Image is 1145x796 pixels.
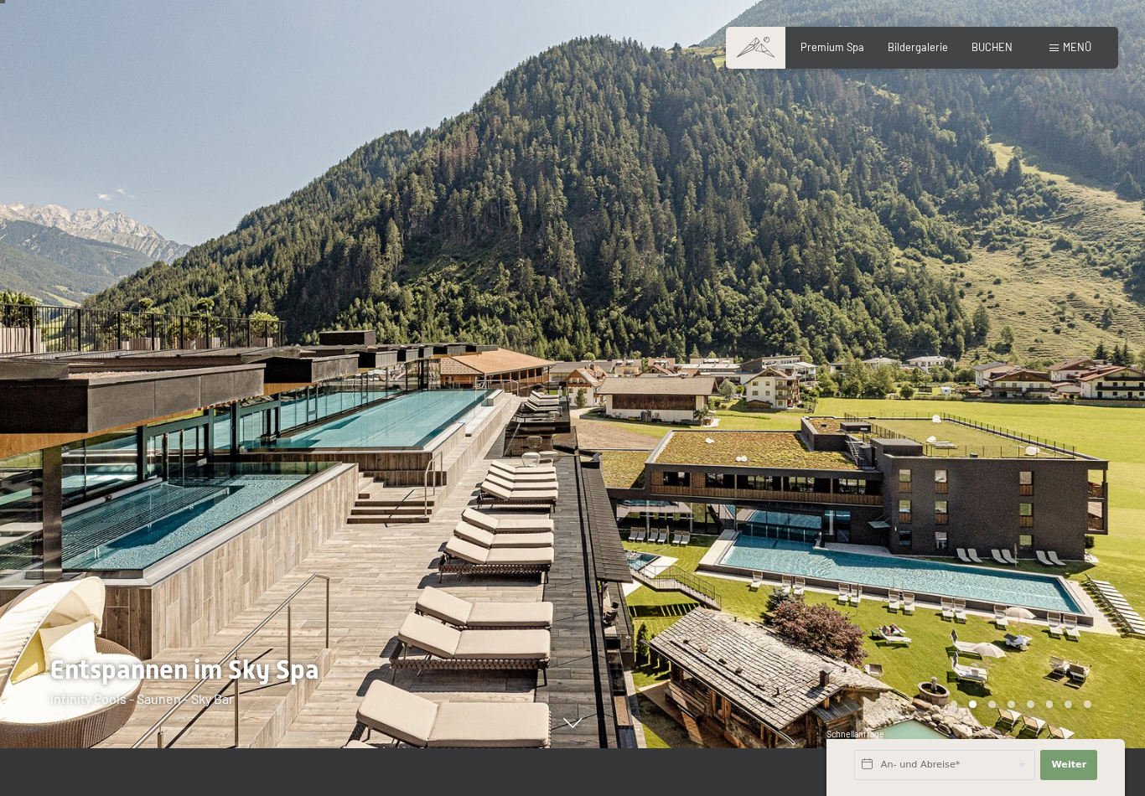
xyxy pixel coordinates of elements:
button: Weiter [1040,750,1097,780]
a: Premium Spa [800,40,864,54]
a: Bildergalerie [888,40,948,54]
a: BUCHEN [971,40,1013,54]
div: Carousel Page 6 [1046,700,1054,708]
div: Carousel Pagination [945,700,1091,708]
div: Carousel Page 5 [1027,700,1034,708]
span: Weiter [1051,758,1086,772]
div: Carousel Page 2 (Current Slide) [969,700,977,708]
span: Schnellanfrage [826,729,884,739]
span: Menü [1063,40,1091,54]
div: Carousel Page 3 [988,700,996,708]
div: Carousel Page 8 [1084,700,1091,708]
div: Carousel Page 4 [1008,700,1015,708]
div: Carousel Page 7 [1065,700,1072,708]
div: Carousel Page 1 [951,700,958,708]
